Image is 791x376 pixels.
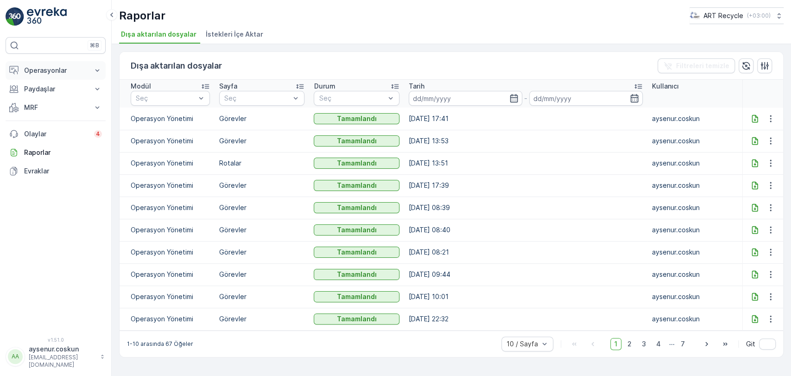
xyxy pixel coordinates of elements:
[676,61,729,70] p: Filtreleri temizle
[652,225,738,235] p: aysenur.coskun
[652,203,738,212] p: aysenur.coskun
[314,113,399,124] button: Tamamlandı
[219,314,305,324] p: Görevler
[337,159,377,168] p: Tamamlandı
[524,93,527,104] p: -
[127,340,193,348] p: 1-10 arasında 67 Öğeler
[24,66,87,75] p: Operasyonlar
[314,82,335,91] p: Durum
[337,181,377,190] p: Tamamlandı
[690,11,700,21] img: image_23.png
[6,98,106,117] button: MRF
[690,7,784,24] button: ART Recycle(+03:00)
[314,247,399,258] button: Tamamlandı
[337,292,377,301] p: Tamamlandı
[409,82,424,91] p: Tarih
[219,270,305,279] p: Görevler
[404,263,647,286] td: [DATE] 09:44
[404,108,647,130] td: [DATE] 17:41
[314,158,399,169] button: Tamamlandı
[6,162,106,180] a: Evraklar
[652,292,738,301] p: aysenur.coskun
[219,181,305,190] p: Görevler
[314,313,399,325] button: Tamamlandı
[219,248,305,257] p: Görevler
[337,136,377,146] p: Tamamlandı
[24,84,87,94] p: Paydaşlar
[404,174,647,197] td: [DATE] 17:39
[131,114,210,123] p: Operasyon Yönetimi
[219,292,305,301] p: Görevler
[131,159,210,168] p: Operasyon Yönetimi
[652,248,738,257] p: aysenur.coskun
[6,80,106,98] button: Paydaşlar
[623,338,636,350] span: 2
[224,94,291,103] p: Seç
[652,159,738,168] p: aysenur.coskun
[24,129,89,139] p: Olaylar
[610,338,621,350] span: 1
[131,203,210,212] p: Operasyon Yönetimi
[6,61,106,80] button: Operasyonlar
[404,241,647,263] td: [DATE] 08:21
[404,219,647,241] td: [DATE] 08:40
[219,159,305,168] p: Rotalar
[136,94,196,103] p: Seç
[8,349,23,364] div: AA
[337,114,377,123] p: Tamamlandı
[404,286,647,308] td: [DATE] 10:01
[6,7,24,26] img: logo
[652,82,679,91] p: Kullanıcı
[6,337,106,343] span: v 1.51.0
[319,94,385,103] p: Seç
[131,292,210,301] p: Operasyon Yönetimi
[314,291,399,302] button: Tamamlandı
[6,344,106,369] button: AAaysenur.coskun[EMAIL_ADDRESS][DOMAIN_NAME]
[703,11,743,20] p: ART Recycle
[652,136,738,146] p: aysenur.coskun
[337,203,377,212] p: Tamamlandı
[404,197,647,219] td: [DATE] 08:39
[24,103,87,112] p: MRF
[131,270,210,279] p: Operasyon Yönetimi
[131,59,222,72] p: Dışa aktarılan dosyalar
[652,314,738,324] p: aysenur.coskun
[219,114,305,123] p: Görevler
[119,8,165,23] p: Raporlar
[404,308,647,330] td: [DATE] 22:32
[747,12,771,19] p: ( +03:00 )
[652,114,738,123] p: aysenur.coskun
[27,7,67,26] img: logo_light-DOdMpM7g.png
[404,152,647,174] td: [DATE] 13:51
[131,136,210,146] p: Operasyon Yönetimi
[29,344,95,354] p: aysenur.coskun
[746,339,755,349] span: Git
[219,203,305,212] p: Görevler
[669,338,675,350] p: ...
[337,248,377,257] p: Tamamlandı
[337,270,377,279] p: Tamamlandı
[219,136,305,146] p: Görevler
[24,148,102,157] p: Raporlar
[131,82,151,91] p: Modül
[6,125,106,143] a: Olaylar4
[206,30,263,39] span: İstekleri İçe Aktar
[29,354,95,369] p: [EMAIL_ADDRESS][DOMAIN_NAME]
[638,338,650,350] span: 3
[219,82,237,91] p: Sayfa
[337,225,377,235] p: Tamamlandı
[131,314,210,324] p: Operasyon Yönetimi
[24,166,102,176] p: Evraklar
[658,58,735,73] button: Filtreleri temizle
[314,269,399,280] button: Tamamlandı
[314,202,399,213] button: Tamamlandı
[677,338,689,350] span: 7
[131,248,210,257] p: Operasyon Yönetimi
[409,91,522,106] input: dd/mm/yyyy
[652,181,738,190] p: aysenur.coskun
[6,143,106,162] a: Raporlar
[337,314,377,324] p: Tamamlandı
[96,130,100,138] p: 4
[314,135,399,147] button: Tamamlandı
[652,270,738,279] p: aysenur.coskun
